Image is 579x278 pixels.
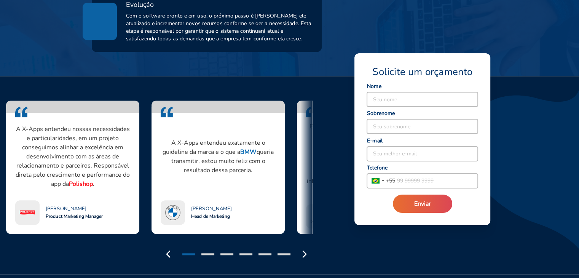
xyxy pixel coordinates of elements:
[240,148,257,156] strong: BMW
[367,92,478,107] input: Seu nome
[15,125,130,189] p: A X-Apps entendeu nossas necessidades e particularidades, em um projeto conseguimos alinhar a exc...
[393,195,452,213] button: Enviar
[414,200,431,208] span: Enviar
[69,180,93,188] strong: Polishop
[386,177,395,185] span: + 55
[161,138,276,175] p: A X-Apps entendeu exatamente o guideline da marca e o que a queria transmitir, estou muito feliz ...
[395,174,478,188] input: 99 99999 9999
[191,213,230,219] span: Head de Marketing
[367,147,478,161] input: Seu melhor e-mail
[46,213,103,219] span: Product Marketing Manager
[372,66,472,78] span: Solicite um orçamento
[367,119,478,134] input: Seu sobrenome
[46,206,86,212] span: [PERSON_NAME]
[126,12,313,43] span: Com o software pronto e em uso, o próximo passo é [PERSON_NAME] ele atualizado e incrementar novo...
[191,206,232,212] span: [PERSON_NAME]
